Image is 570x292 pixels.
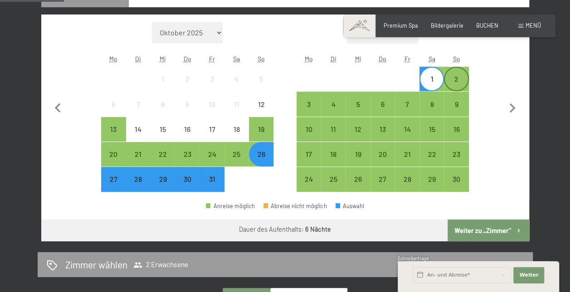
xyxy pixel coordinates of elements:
[126,117,151,141] div: Anreise nicht möglich
[384,22,418,29] a: Premium Spa
[175,117,200,141] div: Thu Oct 16 2025
[151,92,175,116] div: Wed Oct 08 2025
[322,126,345,148] div: 11
[102,126,125,148] div: 13
[233,55,240,63] abbr: Samstag
[346,117,370,141] div: Wed Nov 12 2025
[127,151,150,173] div: 21
[126,142,151,166] div: Tue Oct 21 2025
[321,92,346,116] div: Tue Nov 04 2025
[101,92,126,116] div: Mon Oct 06 2025
[297,101,320,123] div: 3
[126,117,151,141] div: Tue Oct 14 2025
[297,175,320,198] div: 24
[225,75,248,98] div: 4
[444,117,468,141] div: Sun Nov 16 2025
[151,67,175,91] div: Anreise nicht möglich
[371,126,394,148] div: 13
[346,167,370,191] div: Anreise möglich
[419,92,444,116] div: Anreise möglich
[503,22,522,192] button: Nächster Monat
[371,101,394,123] div: 6
[370,117,395,141] div: Thu Nov 13 2025
[101,167,126,191] div: Anreise möglich
[297,126,320,148] div: 10
[160,55,166,63] abbr: Mittwoch
[209,55,215,63] abbr: Freitag
[175,67,200,91] div: Anreise nicht möglich
[396,175,419,198] div: 28
[453,55,460,63] abbr: Sonntag
[133,260,188,269] span: 2 Erwachsene
[346,142,370,166] div: Anreise möglich
[200,101,223,123] div: 10
[321,117,346,141] div: Anreise möglich
[395,167,419,191] div: Anreise möglich
[101,117,126,141] div: Mon Oct 13 2025
[200,75,223,98] div: 3
[331,55,336,63] abbr: Dienstag
[476,22,498,29] span: BUCHEN
[370,92,395,116] div: Thu Nov 06 2025
[297,92,321,116] div: Mon Nov 03 2025
[419,67,444,91] div: Anreise möglich
[321,142,346,166] div: Tue Nov 18 2025
[297,117,321,141] div: Anreise möglich
[297,142,321,166] div: Mon Nov 17 2025
[420,75,443,98] div: 1
[371,151,394,173] div: 20
[444,142,468,166] div: Anreise möglich
[404,55,410,63] abbr: Freitag
[419,142,444,166] div: Anreise möglich
[101,142,126,166] div: Anreise möglich
[420,126,443,148] div: 15
[444,92,468,116] div: Sun Nov 09 2025
[250,101,273,123] div: 12
[249,117,273,141] div: Sun Oct 19 2025
[151,167,175,191] div: Wed Oct 29 2025
[321,142,346,166] div: Anreise möglich
[396,151,419,173] div: 21
[322,101,345,123] div: 4
[249,67,273,91] div: Sun Oct 05 2025
[445,126,468,148] div: 16
[151,175,174,198] div: 29
[396,101,419,123] div: 7
[225,151,248,173] div: 25
[176,75,199,98] div: 2
[370,117,395,141] div: Anreise möglich
[151,151,174,173] div: 22
[395,142,419,166] div: Fri Nov 21 2025
[297,117,321,141] div: Mon Nov 10 2025
[176,126,199,148] div: 16
[151,92,175,116] div: Anreise nicht möglich
[444,117,468,141] div: Anreise möglich
[305,225,331,233] b: 6 Nächte
[200,117,224,141] div: Fri Oct 17 2025
[200,117,224,141] div: Anreise nicht möglich
[419,117,444,141] div: Sat Nov 15 2025
[176,151,199,173] div: 23
[176,101,199,123] div: 9
[370,142,395,166] div: Thu Nov 20 2025
[297,167,321,191] div: Mon Nov 24 2025
[355,55,361,63] abbr: Mittwoch
[101,92,126,116] div: Anreise nicht möglich
[225,126,248,148] div: 18
[444,167,468,191] div: Anreise möglich
[445,75,468,98] div: 2
[258,55,265,63] abbr: Sonntag
[346,101,369,123] div: 5
[322,175,345,198] div: 25
[126,92,151,116] div: Tue Oct 07 2025
[395,92,419,116] div: Anreise möglich
[175,117,200,141] div: Anreise nicht möglich
[224,92,249,116] div: Anreise nicht möglich
[444,92,468,116] div: Anreise möglich
[249,92,273,116] div: Anreise nicht möglich
[321,117,346,141] div: Tue Nov 11 2025
[431,22,463,29] a: Bildergalerie
[445,101,468,123] div: 9
[206,203,255,209] div: Anreise möglich
[249,92,273,116] div: Sun Oct 12 2025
